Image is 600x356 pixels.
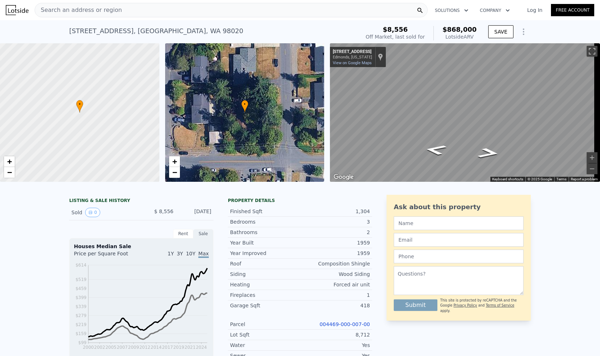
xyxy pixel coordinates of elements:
div: This site is protected by reCAPTCHA and the Google and apply. [440,298,524,313]
a: Privacy Policy [454,303,477,307]
div: • [241,100,248,113]
button: View historical data [85,208,100,217]
tspan: 2019 [173,345,185,350]
div: Wood Siding [300,271,370,278]
button: Zoom out [587,163,597,174]
div: 1959 [300,250,370,257]
a: 004469-000-007-00 [319,321,370,327]
input: Email [394,233,524,247]
div: Lot Sqft [230,331,300,338]
button: SAVE [488,25,513,38]
div: [DATE] [179,208,211,217]
div: Street View [330,43,600,182]
button: Solutions [429,4,474,17]
div: [STREET_ADDRESS] [333,49,372,55]
input: Phone [394,250,524,263]
div: Bedrooms [230,218,300,225]
tspan: 2021 [185,345,196,350]
div: Forced air unit [300,281,370,288]
tspan: 2009 [128,345,139,350]
div: [STREET_ADDRESS] , [GEOGRAPHIC_DATA] , WA 98020 [69,26,243,36]
span: − [7,168,12,177]
div: 3 [300,218,370,225]
div: Year Improved [230,250,300,257]
span: Search an address or region [35,6,122,14]
button: Zoom in [587,152,597,163]
div: 2 [300,229,370,236]
span: • [76,101,83,107]
tspan: $399 [75,295,87,300]
div: Ask about this property [394,202,524,212]
path: Go South, 97th Ave W [415,142,456,158]
a: View on Google Maps [333,61,372,65]
div: Price per Square Foot [74,250,141,261]
tspan: $159 [75,331,87,336]
div: Roof [230,260,300,267]
span: 10Y [186,251,195,256]
div: 1,304 [300,208,370,215]
div: Year Built [230,239,300,246]
button: Keyboard shortcuts [492,177,523,182]
tspan: 2017 [162,345,173,350]
tspan: $99 [78,340,87,346]
img: Google [332,172,356,182]
span: Max [198,251,209,258]
div: 1 [300,291,370,299]
span: + [7,157,12,166]
div: Off Market, last sold for [366,33,425,40]
div: Fireplaces [230,291,300,299]
button: Company [474,4,516,17]
input: Name [394,216,524,230]
span: • [241,101,248,107]
a: Log In [519,6,551,14]
a: Open this area in Google Maps (opens a new window) [332,172,356,182]
button: Submit [394,299,437,311]
div: 1959 [300,239,370,246]
span: 1Y [168,251,174,256]
div: Property details [228,198,372,203]
a: Report a problem [571,177,598,181]
div: Finished Sqft [230,208,300,215]
tspan: 2000 [83,345,94,350]
a: Terms of Service [486,303,514,307]
span: $ 8,556 [154,208,173,214]
div: Bathrooms [230,229,300,236]
span: © 2025 Google [528,177,552,181]
span: + [172,157,177,166]
img: Lotside [6,5,28,15]
tspan: $279 [75,313,87,318]
div: Garage Sqft [230,302,300,309]
div: Edmonds, [US_STATE] [333,55,372,60]
div: 8,712 [300,331,370,338]
a: Zoom in [169,156,180,167]
div: Sale [193,229,213,238]
tspan: 2014 [151,345,162,350]
path: Go North, 97th Ave W [468,145,509,161]
a: Zoom out [4,167,15,178]
div: Lotside ARV [442,33,477,40]
div: LISTING & SALE HISTORY [69,198,213,205]
div: Parcel [230,321,300,328]
div: Sold [71,208,136,217]
div: Map [330,43,600,182]
tspan: 2002 [94,345,105,350]
tspan: $219 [75,322,87,327]
div: Composition Shingle [300,260,370,267]
tspan: 2024 [196,345,207,350]
tspan: 2012 [140,345,151,350]
button: Show Options [516,25,531,39]
div: Water [230,342,300,349]
div: Houses Median Sale [74,243,209,250]
div: Heating [230,281,300,288]
div: Rent [173,229,193,238]
span: $8,556 [383,26,407,33]
tspan: $459 [75,286,87,291]
a: Zoom in [4,156,15,167]
div: 418 [300,302,370,309]
span: − [172,168,177,177]
tspan: $614 [75,263,87,268]
span: 3Y [177,251,183,256]
tspan: $339 [75,304,87,309]
span: $868,000 [442,26,477,33]
tspan: $519 [75,277,87,282]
